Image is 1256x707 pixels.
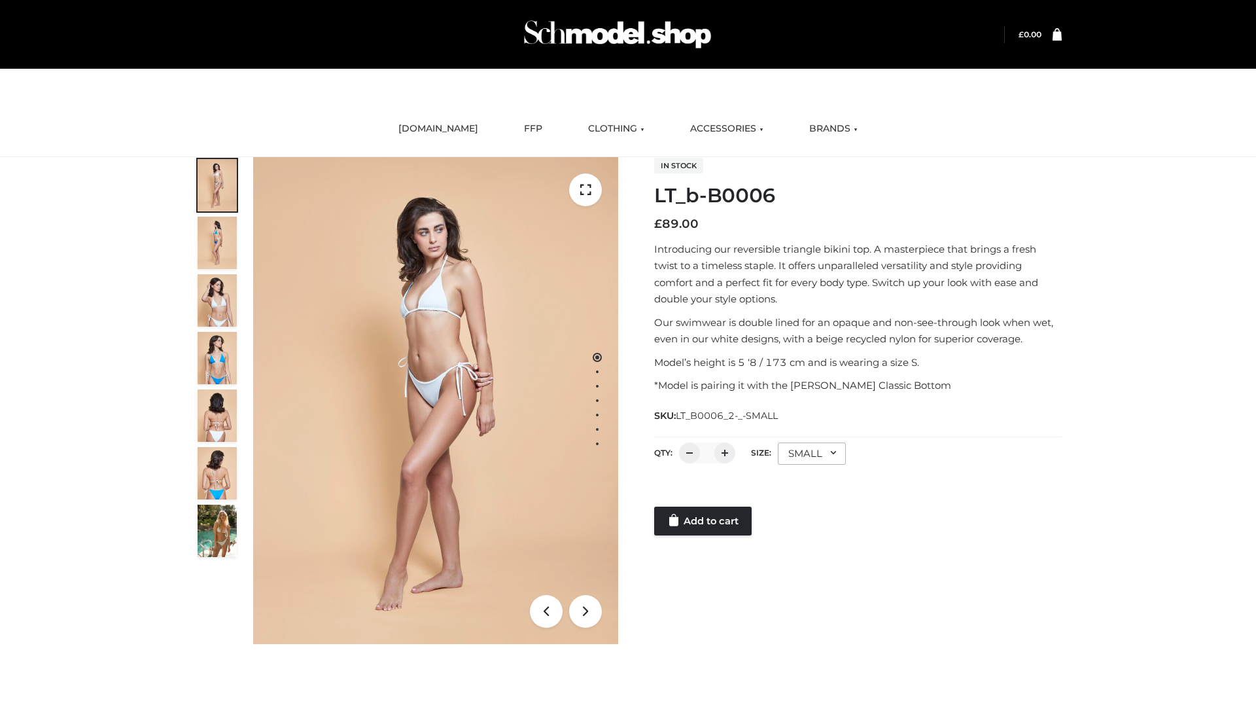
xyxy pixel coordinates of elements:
[680,115,773,143] a: ACCESSORIES
[198,274,237,327] img: ArielClassicBikiniTop_CloudNine_AzureSky_OW114ECO_3-scaled.jpg
[654,314,1062,348] p: Our swimwear is double lined for an opaque and non-see-through look when wet, even in our white d...
[654,158,703,173] span: In stock
[519,9,716,60] img: Schmodel Admin 964
[654,241,1062,308] p: Introducing our reversible triangle bikini top. A masterpiece that brings a fresh twist to a time...
[778,443,846,465] div: SMALL
[198,217,237,269] img: ArielClassicBikiniTop_CloudNine_AzureSky_OW114ECO_2-scaled.jpg
[1019,29,1041,39] a: £0.00
[654,217,699,231] bdi: 89.00
[654,217,662,231] span: £
[799,115,867,143] a: BRANDS
[389,115,488,143] a: [DOMAIN_NAME]
[654,184,1062,208] h1: LT_b-B0006
[654,354,1062,371] p: Model’s height is 5 ‘8 / 173 cm and is wearing a size S.
[1019,29,1041,39] bdi: 0.00
[578,115,654,143] a: CLOTHING
[654,408,779,424] span: SKU:
[1019,29,1024,39] span: £
[751,448,771,458] label: Size:
[676,410,778,422] span: LT_B0006_2-_-SMALL
[198,447,237,499] img: ArielClassicBikiniTop_CloudNine_AzureSky_OW114ECO_8-scaled.jpg
[654,377,1062,394] p: *Model is pairing it with the [PERSON_NAME] Classic Bottom
[654,448,672,458] label: QTY:
[198,159,237,211] img: ArielClassicBikiniTop_CloudNine_AzureSky_OW114ECO_1-scaled.jpg
[198,332,237,384] img: ArielClassicBikiniTop_CloudNine_AzureSky_OW114ECO_4-scaled.jpg
[198,505,237,557] img: Arieltop_CloudNine_AzureSky2.jpg
[654,507,752,535] a: Add to cart
[198,390,237,442] img: ArielClassicBikiniTop_CloudNine_AzureSky_OW114ECO_7-scaled.jpg
[253,157,618,644] img: ArielClassicBikiniTop_CloudNine_AzureSky_OW114ECO_1
[514,115,552,143] a: FFP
